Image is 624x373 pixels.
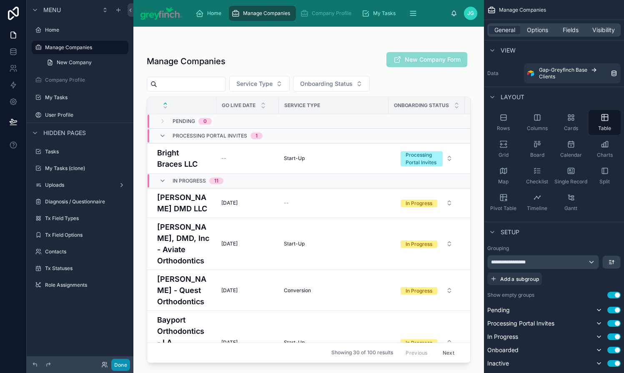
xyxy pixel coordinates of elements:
span: Rows [497,125,510,132]
button: Board [521,137,553,162]
a: Tx Field Types [32,212,128,225]
span: Table [598,125,611,132]
div: 11 [214,178,218,184]
span: Fields [563,26,579,34]
span: Charts [597,152,613,158]
span: Single Record [554,178,587,185]
span: Checklist [526,178,548,185]
span: Service Type [284,102,320,109]
label: Grouping [487,245,509,252]
span: New Company [57,59,92,66]
label: Data [487,70,521,77]
a: Manage Companies [32,41,128,54]
span: View [501,46,516,55]
button: Done [111,359,130,371]
a: Uploads [32,178,128,192]
label: Manage Companies [45,44,123,51]
span: Gap-Greyfinch Base [539,67,587,73]
a: Diagnosis / Questionnaire [32,195,128,208]
button: Cards [555,110,587,135]
button: Next [437,346,460,359]
span: Map [498,178,509,185]
label: Role Assignments [45,282,127,288]
span: Layout [501,93,524,101]
button: Grid [487,137,519,162]
span: In Progress [173,178,206,184]
span: Pivot Table [490,205,516,212]
span: In Progress [487,333,518,341]
span: General [494,26,515,34]
div: scrollable content [189,4,451,23]
span: Setup [501,228,519,236]
span: Visibility [592,26,615,34]
label: Show empty groups [487,292,534,298]
span: Add a subgroup [500,276,539,282]
button: Timeline [521,190,553,215]
span: Pending [487,306,510,314]
a: Tx Statuses [32,262,128,275]
a: User Profile [32,108,128,122]
span: Inactive [487,359,509,368]
label: User Profile [45,112,127,118]
label: Contacts [45,248,127,255]
button: Calendar [555,137,587,162]
span: Go Live Date [222,102,256,109]
span: Clients [539,73,555,80]
a: My Tasks (clone) [32,162,128,175]
span: My Tasks [373,10,396,17]
span: Processing Portal Invites [173,133,247,139]
label: Company Profile [45,77,127,83]
button: Gantt [555,190,587,215]
button: Columns [521,110,553,135]
span: Menu [43,6,61,14]
label: Uploads [45,182,115,188]
img: App logo [140,7,182,20]
button: Checklist [521,163,553,188]
label: Diagnosis / Questionnaire [45,198,127,205]
div: 0 [203,118,207,125]
a: Company Profile [298,6,357,21]
a: Tasks [32,145,128,158]
span: Home [207,10,221,17]
a: Home [193,6,227,21]
span: Manage Companies [243,10,290,17]
label: Tx Field Types [45,215,127,222]
span: Timeline [527,205,547,212]
button: Map [487,163,519,188]
a: Contacts [32,245,128,258]
span: Onboarding Status [394,102,449,109]
span: Manage Companies [499,7,546,13]
span: JG [467,10,474,17]
span: Onboarded [487,346,519,354]
button: Table [589,110,621,135]
a: New Company [42,56,128,69]
button: Rows [487,110,519,135]
label: My Tasks (clone) [45,165,127,172]
span: Calendar [560,152,582,158]
a: My Tasks [359,6,401,21]
span: Grid [499,152,509,158]
button: Pivot Table [487,190,519,215]
a: Company Profile [32,73,128,87]
button: Add a subgroup [487,273,542,285]
button: Charts [589,137,621,162]
a: Manage Companies [229,6,296,21]
img: Airtable Logo [527,70,534,77]
label: Tx Field Options [45,232,127,238]
a: Role Assignments [32,278,128,292]
a: Home [32,23,128,37]
span: Pending [173,118,195,125]
span: Split [599,178,610,185]
a: My Tasks [32,91,128,104]
button: Single Record [555,163,587,188]
span: Options [527,26,548,34]
span: Showing 30 of 100 results [331,350,393,356]
span: Hidden pages [43,129,86,137]
button: Split [589,163,621,188]
label: Home [45,27,127,33]
a: Gap-Greyfinch BaseClients [524,63,621,83]
label: Tasks [45,148,127,155]
span: Board [530,152,544,158]
div: 1 [256,133,258,139]
span: Columns [527,125,548,132]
